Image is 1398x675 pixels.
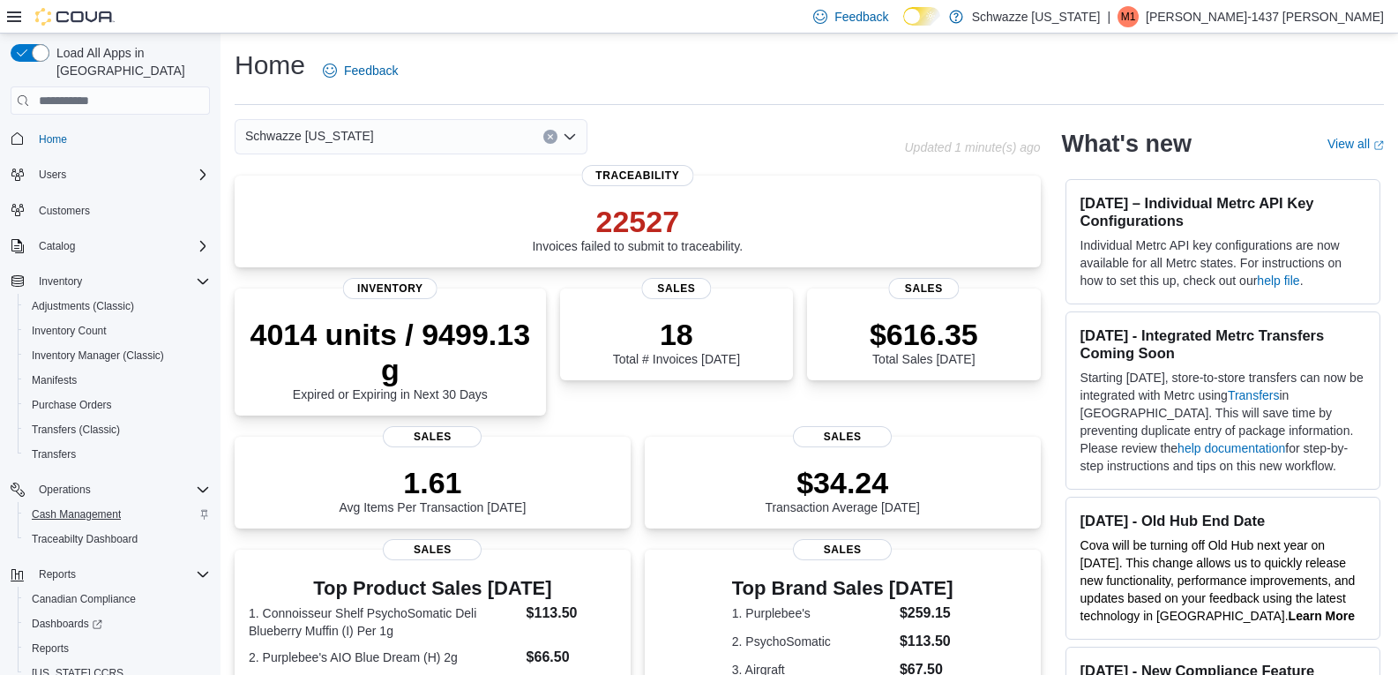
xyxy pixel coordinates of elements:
p: [PERSON_NAME]-1437 [PERSON_NAME] [1146,6,1384,27]
span: Inventory Manager (Classic) [32,349,164,363]
a: Transfers [25,444,83,465]
span: Inventory [32,271,210,292]
button: Adjustments (Classic) [18,294,217,319]
span: Dashboards [32,617,102,631]
span: Cova will be turning off Old Hub next year on [DATE]. This change allows us to quickly release ne... [1080,538,1356,623]
h3: [DATE] - Integrated Metrc Transfers Coming Soon [1080,326,1365,362]
span: Feedback [344,62,398,79]
dt: 1. Connoisseur Shelf PsychoSomatic Deli Blueberry Muffin (I) Per 1g [249,604,520,640]
div: Avg Items Per Transaction [DATE] [339,465,526,514]
div: Transaction Average [DATE] [765,465,920,514]
dd: $259.15 [900,603,953,624]
span: Canadian Compliance [25,589,210,610]
button: Inventory [32,271,89,292]
h3: [DATE] – Individual Metrc API Key Configurations [1080,194,1365,229]
h2: What's new [1062,130,1192,158]
button: Reports [32,564,83,585]
dt: 2. PsychoSomatic [732,633,893,650]
p: Starting [DATE], store-to-store transfers can now be integrated with Metrc using in [GEOGRAPHIC_D... [1080,369,1365,475]
button: Catalog [32,236,82,257]
span: Transfers [32,447,76,461]
button: Reports [18,636,217,661]
a: Cash Management [25,504,128,525]
a: help documentation [1177,441,1285,455]
button: Cash Management [18,502,217,527]
dd: $66.50 [527,647,617,668]
p: 18 [613,317,740,352]
p: 4014 units / 9499.13 g [249,317,532,387]
dt: 2. Purplebee's AIO Blue Dream (H) 2g [249,649,520,666]
a: Dashboards [18,611,217,636]
span: Reports [32,641,69,656]
span: Adjustments (Classic) [25,296,210,317]
span: Sales [641,278,711,299]
button: Users [4,162,217,187]
span: Inventory Count [32,324,107,338]
button: Inventory Manager (Classic) [18,343,217,368]
button: Customers [4,198,217,223]
span: Catalog [39,239,75,253]
span: Home [39,132,67,146]
div: Total # Invoices [DATE] [613,317,740,366]
span: Purchase Orders [25,394,210,416]
span: Customers [39,204,90,218]
a: help file [1257,274,1299,288]
button: Manifests [18,368,217,393]
span: Feedback [834,8,888,26]
div: Invoices failed to submit to traceability. [532,204,743,253]
span: Schwazze [US_STATE] [245,125,374,146]
span: Manifests [32,373,77,387]
span: Reports [39,567,76,581]
button: Open list of options [563,130,577,144]
span: Users [32,164,210,185]
span: Reports [25,638,210,659]
span: Operations [32,479,210,500]
span: Inventory Manager (Classic) [25,345,210,366]
span: Cash Management [25,504,210,525]
img: Cova [35,8,115,26]
a: Reports [25,638,76,659]
span: Load All Apps in [GEOGRAPHIC_DATA] [49,44,210,79]
span: Manifests [25,370,210,391]
a: Transfers (Classic) [25,419,127,440]
span: Sales [889,278,959,299]
strong: Learn More [1289,609,1355,623]
span: Transfers (Classic) [25,419,210,440]
button: Operations [4,477,217,502]
button: Reports [4,562,217,587]
p: Individual Metrc API key configurations are now available for all Metrc states. For instructions ... [1080,236,1365,289]
button: Catalog [4,234,217,259]
a: Home [32,129,74,150]
button: Purchase Orders [18,393,217,417]
span: Transfers (Classic) [32,423,120,437]
a: Transfers [1228,388,1280,402]
dd: $113.50 [527,603,617,624]
p: | [1107,6,1110,27]
a: Purchase Orders [25,394,119,416]
span: Transfers [25,444,210,465]
h1: Home [235,48,305,83]
div: Total Sales [DATE] [870,317,978,366]
span: Sales [383,426,482,447]
a: Adjustments (Classic) [25,296,141,317]
button: Users [32,164,73,185]
button: Traceabilty Dashboard [18,527,217,551]
span: Traceability [581,165,693,186]
span: Inventory Count [25,320,210,341]
button: Transfers [18,442,217,467]
input: Dark Mode [903,7,940,26]
div: Mariah-1437 Marquez [1118,6,1139,27]
span: Customers [32,199,210,221]
div: Expired or Expiring in Next 30 Days [249,317,532,401]
span: Reports [32,564,210,585]
dt: 1. Purplebee's [732,604,893,622]
span: Sales [383,539,482,560]
button: Inventory [4,269,217,294]
a: View allExternal link [1327,137,1384,151]
span: Inventory [343,278,437,299]
span: Dashboards [25,613,210,634]
span: Traceabilty Dashboard [32,532,138,546]
span: Cash Management [32,507,121,521]
a: Inventory Count [25,320,114,341]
